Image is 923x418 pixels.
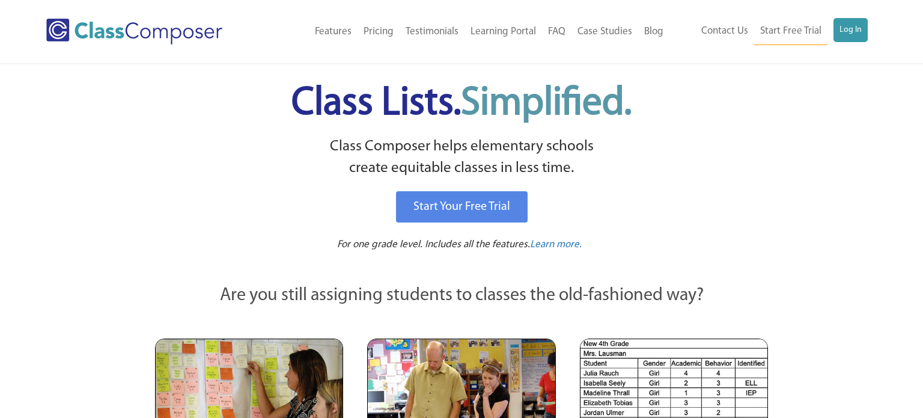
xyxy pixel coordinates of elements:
img: Class Composer [46,19,222,45]
a: FAQ [542,19,571,45]
span: For one grade level. Includes all the features. [337,239,530,250]
nav: Header Menu [263,19,669,45]
span: Start Your Free Trial [413,201,510,213]
a: Blog [638,19,669,45]
nav: Header Menu [669,18,868,45]
a: Pricing [358,19,400,45]
span: Class Lists. [291,84,632,123]
a: Case Studies [571,19,638,45]
a: Start Your Free Trial [396,191,528,223]
a: Start Free Trial [754,18,827,45]
a: Features [309,19,358,45]
a: Learning Portal [465,19,542,45]
a: Learn more. [530,238,582,253]
span: Simplified. [461,84,632,123]
a: Testimonials [400,19,465,45]
a: Log In [833,18,868,42]
span: Learn more. [530,239,582,250]
a: Contact Us [695,18,754,45]
p: Are you still assigning students to classes the old-fashioned way? [155,283,768,309]
p: Class Composer helps elementary schools create equitable classes in less time. [153,136,770,180]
